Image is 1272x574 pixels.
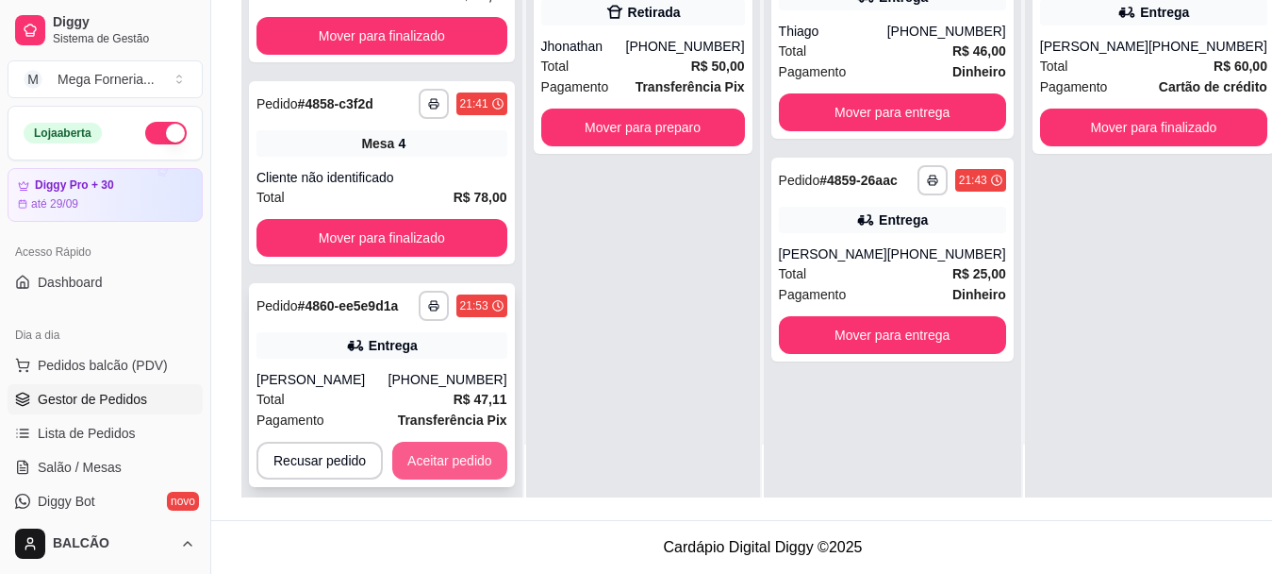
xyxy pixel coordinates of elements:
[53,535,173,552] span: BALCÃO
[952,64,1006,79] strong: Dinheiro
[779,93,1006,131] button: Mover para entrega
[38,356,168,375] span: Pedidos balcão (PDV)
[24,123,102,143] div: Loja aberta
[256,219,507,257] button: Mover para finalizado
[8,237,203,267] div: Acesso Rápido
[819,173,898,188] strong: # 4859-26aac
[1148,37,1267,56] div: [PHONE_NUMBER]
[879,211,928,229] div: Entrega
[38,424,136,443] span: Lista de Pedidos
[887,22,1006,41] div: [PHONE_NUMBER]
[887,245,1006,263] div: [PHONE_NUMBER]
[8,486,203,516] a: Diggy Botnovo
[388,370,507,389] div: [PHONE_NUMBER]
[460,298,488,313] div: 21:53
[1040,37,1148,56] div: [PERSON_NAME]
[1214,59,1267,74] strong: R$ 60,00
[256,96,298,111] span: Pedido
[24,70,42,89] span: M
[8,267,203,297] a: Dashboard
[779,284,847,305] span: Pagamento
[8,60,203,98] button: Select a team
[298,298,399,313] strong: # 4860-ee5e9d1a
[8,8,203,53] a: DiggySistema de Gestão
[38,273,103,292] span: Dashboard
[38,458,122,477] span: Salão / Mesas
[628,3,681,22] div: Retirada
[256,389,285,410] span: Total
[58,70,155,89] div: Mega Forneria ...
[145,122,187,144] button: Alterar Status
[959,173,987,188] div: 21:43
[1159,79,1267,94] strong: Cartão de crédito
[38,492,95,511] span: Diggy Bot
[53,31,195,46] span: Sistema de Gestão
[8,320,203,350] div: Dia a dia
[779,22,887,41] div: Thiago
[398,134,405,153] div: 4
[256,298,298,313] span: Pedido
[460,96,488,111] div: 21:41
[392,442,507,480] button: Aceitar pedido
[256,410,324,430] span: Pagamento
[256,168,507,187] div: Cliente não identificado
[691,59,745,74] strong: R$ 50,00
[1040,56,1068,76] span: Total
[454,392,507,407] strong: R$ 47,11
[636,79,745,94] strong: Transferência Pix
[8,521,203,566] button: BALCÃO
[952,43,1006,59] strong: R$ 46,00
[779,245,887,263] div: [PERSON_NAME]
[398,413,507,428] strong: Transferência Pix
[952,287,1006,302] strong: Dinheiro
[361,134,394,153] span: Mesa
[626,37,745,56] div: [PHONE_NUMBER]
[8,350,203,380] button: Pedidos balcão (PDV)
[256,442,383,480] button: Recusar pedido
[35,178,114,193] article: Diggy Pro + 30
[541,56,570,76] span: Total
[541,37,626,56] div: Jhonathan
[779,61,847,82] span: Pagamento
[256,370,388,389] div: [PERSON_NAME]
[256,187,285,208] span: Total
[8,418,203,448] a: Lista de Pedidos
[952,266,1006,281] strong: R$ 25,00
[779,316,1006,354] button: Mover para entrega
[541,76,609,97] span: Pagamento
[53,14,195,31] span: Diggy
[8,384,203,414] a: Gestor de Pedidos
[1040,109,1267,146] button: Mover para finalizado
[454,190,507,205] strong: R$ 78,00
[1140,3,1189,22] div: Entrega
[256,17,507,55] button: Mover para finalizado
[31,196,78,211] article: até 29/09
[298,96,373,111] strong: # 4858-c3f2d
[541,109,745,146] button: Mover para preparo
[779,263,807,284] span: Total
[779,173,820,188] span: Pedido
[8,452,203,482] a: Salão / Mesas
[1040,76,1108,97] span: Pagamento
[8,168,203,222] a: Diggy Pro + 30até 29/09
[38,390,147,409] span: Gestor de Pedidos
[779,41,807,61] span: Total
[369,336,418,355] div: Entrega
